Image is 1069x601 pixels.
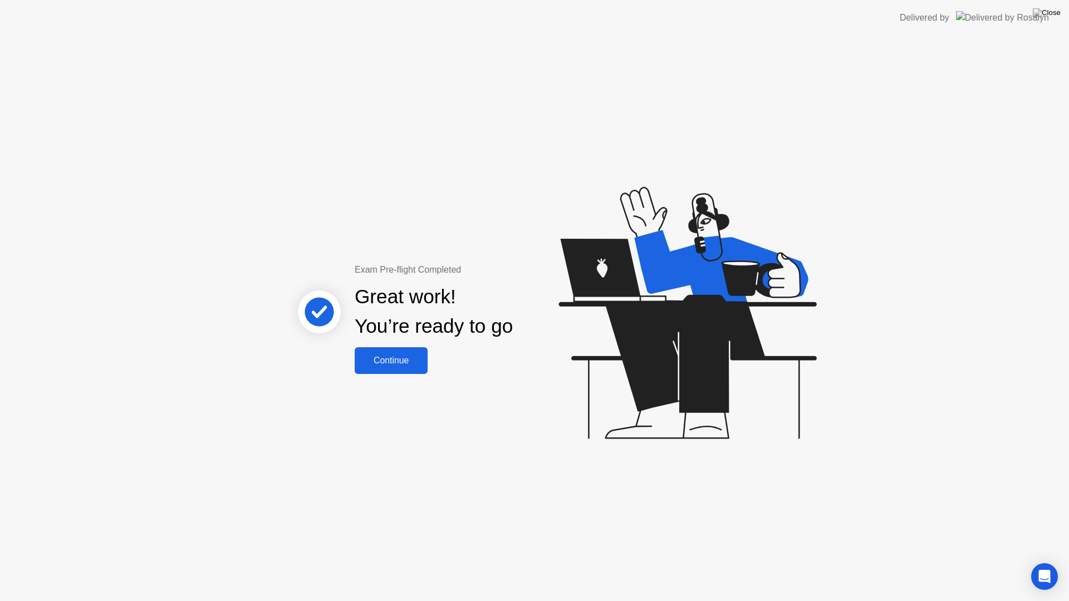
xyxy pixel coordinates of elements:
button: Continue [355,347,428,374]
div: Great work! You’re ready to go [355,282,513,341]
div: Delivered by [900,11,949,24]
div: Exam Pre-flight Completed [355,263,585,277]
img: Delivered by Rosalyn [956,11,1049,24]
img: Close [1033,8,1061,17]
div: Continue [358,356,424,366]
div: Open Intercom Messenger [1031,563,1058,590]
